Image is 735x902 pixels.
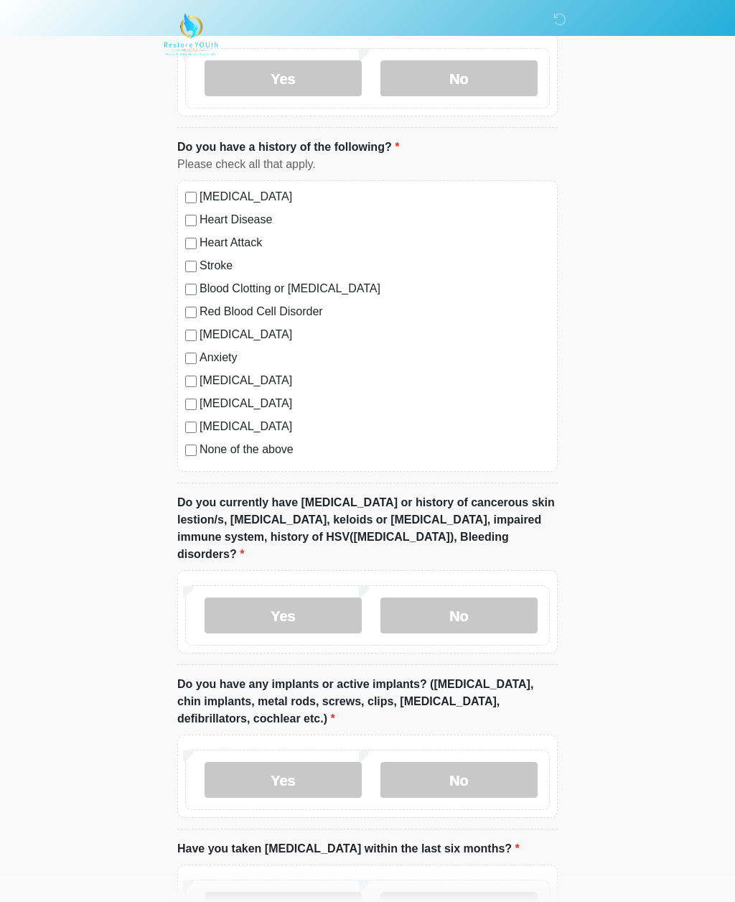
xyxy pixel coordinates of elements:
label: [MEDICAL_DATA] [200,326,550,343]
label: Do you currently have [MEDICAL_DATA] or history of cancerous skin lestion/s, [MEDICAL_DATA], kelo... [177,494,558,563]
input: [MEDICAL_DATA] [185,376,197,387]
input: Heart Attack [185,238,197,249]
input: None of the above [185,445,197,456]
label: No [380,598,538,633]
label: Do you have any implants or active implants? ([MEDICAL_DATA], chin implants, metal rods, screws, ... [177,676,558,727]
input: [MEDICAL_DATA] [185,399,197,410]
label: Stroke [200,257,550,274]
input: [MEDICAL_DATA] [185,422,197,433]
label: No [380,60,538,96]
label: Blood Clotting or [MEDICAL_DATA] [200,280,550,297]
input: Anxiety [185,353,197,364]
input: Heart Disease [185,215,197,226]
label: Yes [205,60,362,96]
input: Blood Clotting or [MEDICAL_DATA] [185,284,197,295]
div: Please check all that apply. [177,156,558,173]
label: Have you taken [MEDICAL_DATA] within the last six months? [177,840,520,857]
input: [MEDICAL_DATA] [185,192,197,203]
label: Anxiety [200,349,550,366]
label: No [380,762,538,798]
label: [MEDICAL_DATA] [200,395,550,412]
img: Restore YOUth Med Spa Logo [163,11,218,58]
label: Yes [205,598,362,633]
label: Yes [205,762,362,798]
label: [MEDICAL_DATA] [200,372,550,389]
label: Heart Disease [200,211,550,228]
input: Stroke [185,261,197,272]
label: [MEDICAL_DATA] [200,188,550,205]
input: Red Blood Cell Disorder [185,307,197,318]
input: [MEDICAL_DATA] [185,330,197,341]
label: [MEDICAL_DATA] [200,418,550,435]
label: Red Blood Cell Disorder [200,303,550,320]
label: Do you have a history of the following? [177,139,399,156]
label: None of the above [200,441,550,458]
label: Heart Attack [200,234,550,251]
